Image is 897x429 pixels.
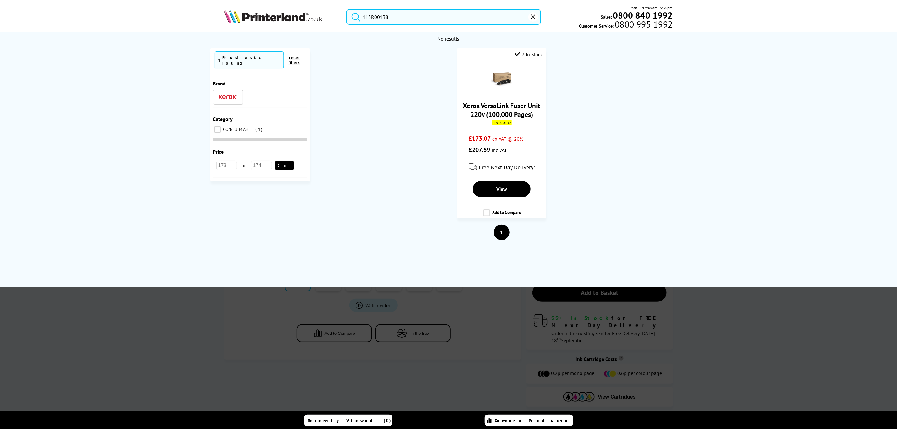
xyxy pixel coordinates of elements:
span: ex VAT @ 20% [493,136,524,142]
b: 0800 840 1992 [613,9,673,21]
span: £207.69 [469,146,490,154]
button: Go [275,161,294,170]
span: Sales: [601,14,612,20]
a: Xerox VersaLink Fuser Unit 220v (100,000 Pages) [463,101,541,119]
div: No results [218,35,678,42]
span: Mon - Fri 9:00am - 5:30pm [631,5,673,11]
div: modal_delivery [460,159,543,176]
mark: 115R00138 [492,120,512,125]
input: 174 [251,161,272,170]
span: Category [213,116,233,122]
a: Printerland Logo [224,9,338,24]
a: Compare Products [485,415,573,426]
span: 1 [256,127,264,132]
img: Xerox-115R001-Fuser-Small.gif [491,68,513,90]
a: View [473,181,531,197]
span: Price [213,149,224,155]
div: 7 In Stock [515,51,543,57]
span: Compare Products [495,418,571,423]
span: View [496,186,507,192]
span: Recently Viewed (5) [308,418,392,423]
span: 0800 995 1992 [614,21,673,27]
a: 0800 840 1992 [612,12,673,18]
span: £173.07 [469,134,491,143]
span: Free Next Day Delivery* [479,164,536,171]
input: CONSUMABLE 1 [214,126,221,133]
input: 173 [216,161,237,170]
span: CONSUMABLE [222,127,255,132]
span: inc VAT [492,147,507,153]
a: Recently Viewed (5) [304,415,392,426]
button: reset filters [284,55,305,66]
div: Products Found [223,55,280,66]
input: Searc [346,9,541,25]
span: 1 [218,57,221,63]
img: Xerox [219,95,237,99]
label: Add to Compare [483,209,521,221]
span: Customer Service: [579,21,673,29]
img: Printerland Logo [224,9,322,23]
span: to [237,163,251,168]
span: Brand [213,80,226,87]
